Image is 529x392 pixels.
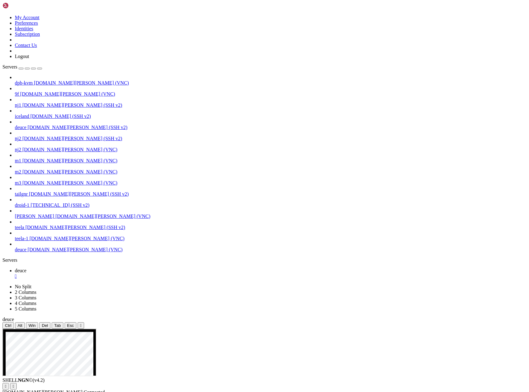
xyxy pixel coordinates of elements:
[15,125,527,130] a: deuce [DOMAIN_NAME][PERSON_NAME] (SSH v2)
[29,191,129,197] span: [DOMAIN_NAME][PERSON_NAME] (SSH v2)
[2,383,9,390] button: 
[15,97,527,108] li: nj1 [DOMAIN_NAME][PERSON_NAME] (SSH v2)
[15,236,28,241] span: teela-1
[15,169,527,175] a: m2 [DOMAIN_NAME][PERSON_NAME] (VNC)
[15,75,527,86] li: dpb-kvm [DOMAIN_NAME][PERSON_NAME] (VNC)
[15,147,21,152] span: nj2
[15,80,527,86] a: dpb-kvm [DOMAIN_NAME][PERSON_NAME] (VNC)
[15,141,527,152] li: nj2 [DOMAIN_NAME][PERSON_NAME] (VNC)
[15,202,527,208] a: droid-1 [TECHNICAL_ID] (SSH v2)
[15,102,21,108] span: nj1
[2,257,527,263] div: Servers
[15,86,527,97] li: 9f [DOMAIN_NAME][PERSON_NAME] (VNC)
[28,323,36,328] span: Win
[15,180,527,186] a: m3 [DOMAIN_NAME][PERSON_NAME] (VNC)
[20,91,115,97] span: [DOMAIN_NAME][PERSON_NAME] (VNC)
[15,130,527,141] li: nj2 [DOMAIN_NAME][PERSON_NAME] (SSH v2)
[15,273,527,279] a: 
[55,214,150,219] span: [DOMAIN_NAME][PERSON_NAME] (VNC)
[15,125,26,130] span: deuce
[2,64,17,69] span: Servers
[15,219,527,230] li: teela [DOMAIN_NAME][PERSON_NAME] (SSH v2)
[15,158,21,163] span: m1
[15,247,26,252] span: deuce
[15,247,527,252] a: deuce [DOMAIN_NAME][PERSON_NAME] (VNC)
[15,31,40,37] a: Subscription
[15,152,527,164] li: m1 [DOMAIN_NAME][PERSON_NAME] (VNC)
[15,214,527,219] a: [PERSON_NAME] [DOMAIN_NAME][PERSON_NAME] (VNC)
[33,377,45,383] span: 4.2.0
[15,180,21,186] span: m3
[22,147,117,152] span: [DOMAIN_NAME][PERSON_NAME] (VNC)
[15,225,527,230] a: teela [DOMAIN_NAME][PERSON_NAME] (SSH v2)
[15,158,527,164] a: m1 [DOMAIN_NAME][PERSON_NAME] (VNC)
[65,322,76,329] button: Esc
[30,114,91,119] span: [DOMAIN_NAME] (SSH v2)
[15,15,40,20] a: My Account
[22,158,117,163] span: [DOMAIN_NAME][PERSON_NAME] (VNC)
[78,322,84,329] button: 
[2,322,14,329] button: Ctrl
[15,114,527,119] a: iceland [DOMAIN_NAME] (SSH v2)
[22,102,122,108] span: [DOMAIN_NAME][PERSON_NAME] (SSH v2)
[31,202,89,208] span: [TECHNICAL_ID] (SSH v2)
[15,186,527,197] li: tailgnr [DOMAIN_NAME][PERSON_NAME] (SSH v2)
[52,322,63,329] button: Tab
[15,284,32,289] a: No Split
[54,323,61,328] span: Tab
[22,136,122,141] span: [DOMAIN_NAME][PERSON_NAME] (SSH v2)
[42,323,48,328] span: Del
[15,114,29,119] span: iceland
[15,225,24,230] span: teela
[15,91,19,97] span: 9f
[15,91,527,97] a: 9f [DOMAIN_NAME][PERSON_NAME] (VNC)
[13,384,14,389] div: 
[15,54,29,59] a: Logout
[15,175,527,186] li: m3 [DOMAIN_NAME][PERSON_NAME] (VNC)
[15,241,527,252] li: deuce [DOMAIN_NAME][PERSON_NAME] (VNC)
[28,125,127,130] span: [DOMAIN_NAME][PERSON_NAME] (SSH v2)
[2,2,38,9] img: Shellngn
[15,164,527,175] li: m2 [DOMAIN_NAME][PERSON_NAME] (VNC)
[15,268,527,279] a: deuce
[15,136,21,141] span: nj2
[2,64,42,69] a: Servers
[5,384,6,389] div: 
[2,317,14,322] span: deuce
[15,322,25,329] button: Alt
[39,322,50,329] button: Del
[15,147,527,152] a: nj2 [DOMAIN_NAME][PERSON_NAME] (VNC)
[15,169,21,174] span: m2
[22,180,117,186] span: [DOMAIN_NAME][PERSON_NAME] (VNC)
[26,322,38,329] button: Win
[15,191,527,197] a: tailgnr [DOMAIN_NAME][PERSON_NAME] (SSH v2)
[15,295,36,300] a: 3 Columns
[2,377,45,383] span: SHELL ©
[80,323,82,328] div: 
[28,247,122,252] span: [DOMAIN_NAME][PERSON_NAME] (VNC)
[15,102,527,108] a: nj1 [DOMAIN_NAME][PERSON_NAME] (SSH v2)
[15,136,527,141] a: nj2 [DOMAIN_NAME][PERSON_NAME] (SSH v2)
[15,301,36,306] a: 4 Columns
[15,26,33,31] a: Identities
[15,208,527,219] li: [PERSON_NAME] [DOMAIN_NAME][PERSON_NAME] (VNC)
[15,306,36,311] a: 5 Columns
[15,80,33,85] span: dpb-kvm
[5,323,11,328] span: Ctrl
[34,80,129,85] span: [DOMAIN_NAME][PERSON_NAME] (VNC)
[15,191,28,197] span: tailgnr
[15,20,38,26] a: Preferences
[15,108,527,119] li: iceland [DOMAIN_NAME] (SSH v2)
[15,290,36,295] a: 2 Columns
[15,236,527,241] a: teela-1 [DOMAIN_NAME][PERSON_NAME] (VNC)
[15,202,29,208] span: droid-1
[15,230,527,241] li: teela-1 [DOMAIN_NAME][PERSON_NAME] (VNC)
[15,43,37,48] a: Contact Us
[25,225,125,230] span: [DOMAIN_NAME][PERSON_NAME] (SSH v2)
[15,197,527,208] li: droid-1 [TECHNICAL_ID] (SSH v2)
[18,377,29,383] b: NGN
[22,169,117,174] span: [DOMAIN_NAME][PERSON_NAME] (VNC)
[15,119,527,130] li: deuce [DOMAIN_NAME][PERSON_NAME] (SSH v2)
[15,268,26,273] span: deuce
